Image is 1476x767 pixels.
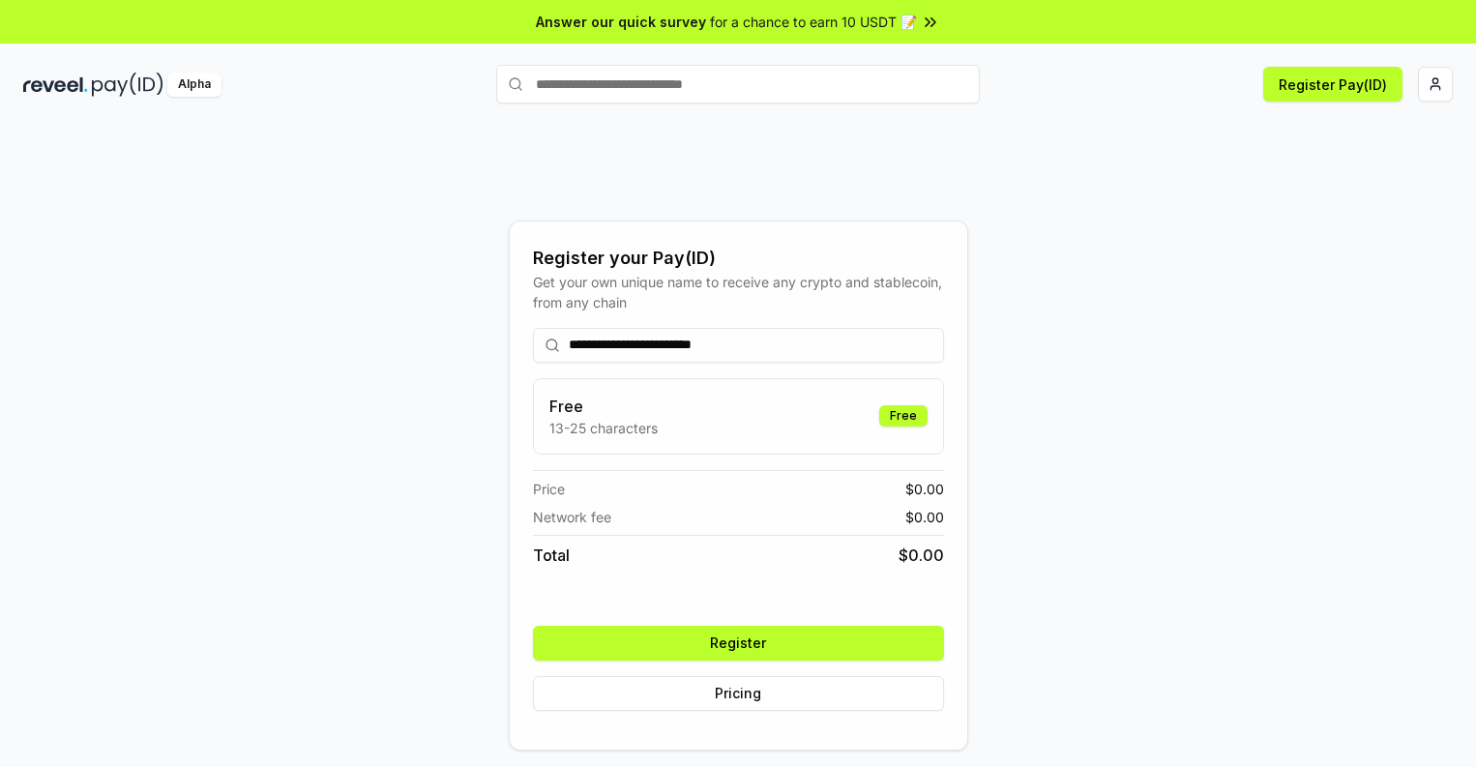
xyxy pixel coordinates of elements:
[899,544,944,567] span: $ 0.00
[23,73,88,97] img: reveel_dark
[1263,67,1402,102] button: Register Pay(ID)
[905,507,944,527] span: $ 0.00
[905,479,944,499] span: $ 0.00
[533,507,611,527] span: Network fee
[536,12,706,32] span: Answer our quick survey
[533,676,944,711] button: Pricing
[533,272,944,312] div: Get your own unique name to receive any crypto and stablecoin, from any chain
[167,73,221,97] div: Alpha
[533,626,944,661] button: Register
[879,405,928,427] div: Free
[533,245,944,272] div: Register your Pay(ID)
[549,395,658,418] h3: Free
[92,73,163,97] img: pay_id
[710,12,917,32] span: for a chance to earn 10 USDT 📝
[549,418,658,438] p: 13-25 characters
[533,479,565,499] span: Price
[533,544,570,567] span: Total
